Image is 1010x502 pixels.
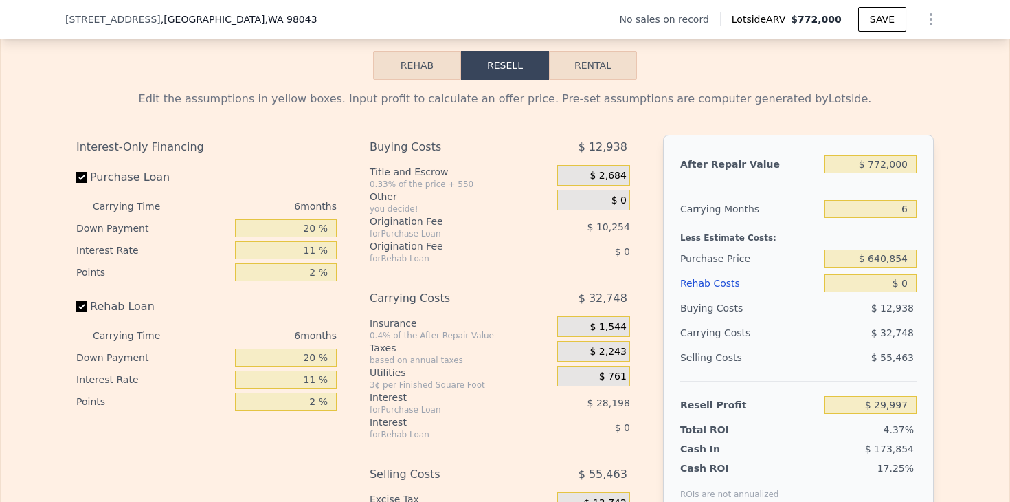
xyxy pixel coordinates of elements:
label: Purchase Loan [76,165,229,190]
div: Less Estimate Costs: [680,221,917,246]
div: for Purchase Loan [370,228,523,239]
div: Utilities [370,366,552,380]
div: Taxes [370,341,552,355]
div: Selling Costs [370,462,523,487]
div: Buying Costs [370,135,523,160]
div: Cash ROI [680,461,779,475]
div: Title and Escrow [370,165,552,179]
div: Interest Rate [76,239,229,261]
span: $ 2,684 [590,170,626,182]
div: Total ROI [680,423,766,437]
div: Insurance [370,316,552,330]
span: $ 0 [615,246,630,257]
span: $ 28,198 [587,397,630,408]
div: for Rehab Loan [370,429,523,440]
div: 3¢ per Finished Square Foot [370,380,552,391]
button: Show Options [917,6,945,33]
span: Lotside ARV [732,12,791,26]
div: Points [76,391,229,413]
span: $ 0 [611,195,627,207]
span: $ 32,748 [871,327,914,338]
div: Carrying Time [93,325,182,347]
span: $ 55,463 [579,462,627,487]
span: $ 10,254 [587,221,630,232]
div: Purchase Price [680,246,819,271]
div: 6 months [188,325,337,347]
button: Rental [549,51,637,80]
label: Rehab Loan [76,294,229,319]
div: based on annual taxes [370,355,552,366]
div: Interest [370,415,523,429]
div: After Repair Value [680,152,819,177]
div: Edit the assumptions in yellow boxes. Input profit to calculate an offer price. Pre-set assumptio... [76,91,934,107]
div: you decide! [370,204,552,215]
div: Interest Rate [76,369,229,391]
div: 0.4% of the After Repair Value [370,330,552,341]
div: Carrying Time [93,195,182,217]
div: Carrying Costs [680,320,766,345]
div: Points [76,261,229,283]
span: $ 12,938 [871,303,914,314]
div: ROIs are not annualized [680,475,779,500]
span: $ 0 [615,422,630,433]
div: Origination Fee [370,215,523,228]
span: 17.25% [877,463,914,474]
span: $ 2,243 [590,346,626,358]
div: Interest [370,391,523,404]
div: Carrying Months [680,197,819,221]
button: Rehab [373,51,461,80]
span: $ 55,463 [871,352,914,363]
span: 4.37% [884,424,914,435]
span: , WA 98043 [265,14,317,25]
span: $ 32,748 [579,286,627,311]
div: Cash In [680,442,766,456]
div: Down Payment [76,217,229,239]
span: $772,000 [791,14,842,25]
div: Buying Costs [680,296,819,320]
div: Resell Profit [680,393,819,417]
span: $ 1,544 [590,321,626,334]
span: [STREET_ADDRESS] [65,12,161,26]
div: Rehab Costs [680,271,819,296]
div: for Purchase Loan [370,404,523,415]
button: SAVE [858,7,906,32]
div: No sales on record [620,12,720,26]
button: Resell [461,51,549,80]
div: Carrying Costs [370,286,523,311]
input: Purchase Loan [76,172,87,183]
div: Other [370,190,552,204]
div: Origination Fee [370,239,523,253]
div: Interest-Only Financing [76,135,337,160]
div: for Rehab Loan [370,253,523,264]
input: Rehab Loan [76,301,87,312]
div: 0.33% of the price + 550 [370,179,552,190]
div: Down Payment [76,347,229,369]
div: 6 months [188,195,337,217]
span: $ 173,854 [865,444,914,455]
span: $ 761 [599,371,627,383]
div: Selling Costs [680,345,819,370]
span: $ 12,938 [579,135,627,160]
span: , [GEOGRAPHIC_DATA] [161,12,317,26]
